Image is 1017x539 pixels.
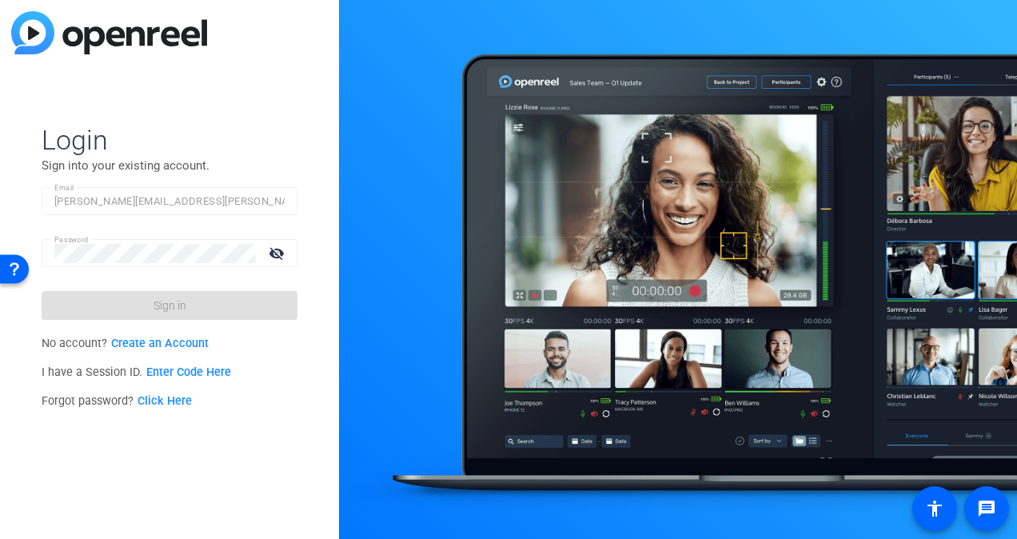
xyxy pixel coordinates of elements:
[42,337,209,350] span: No account?
[138,394,192,408] a: Click Here
[54,183,74,192] mat-label: Email
[42,157,297,174] p: Sign into your existing account.
[54,235,89,244] mat-label: Password
[42,365,231,379] span: I have a Session ID.
[146,365,231,379] a: Enter Code Here
[11,11,207,54] img: blue-gradient.svg
[977,499,996,518] mat-icon: message
[925,499,944,518] mat-icon: accessibility
[42,394,192,408] span: Forgot password?
[111,337,209,350] a: Create an Account
[54,192,285,211] input: Enter Email Address
[259,242,297,265] mat-icon: visibility_off
[42,123,297,157] span: Login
